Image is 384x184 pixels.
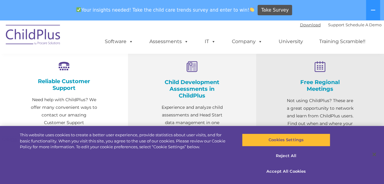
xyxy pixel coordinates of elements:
span: Last name [85,40,104,45]
a: Assessments [143,35,195,48]
font: | [300,22,382,27]
button: Close [368,148,381,161]
span: Take Survey [261,5,289,16]
a: IT [199,35,222,48]
a: University [272,35,309,48]
a: Download [300,22,321,27]
span: Phone number [85,65,111,70]
button: Reject All [242,149,330,162]
a: Training Scramble!! [313,35,371,48]
button: Accept All Cookies [242,165,330,178]
p: Need help with ChildPlus? We offer many convenient ways to contact our amazing Customer Support r... [31,96,97,149]
img: ✅ [76,7,81,12]
a: Support [328,22,344,27]
button: Cookies Settings [242,134,330,146]
h4: Child Development Assessments in ChildPlus [159,79,225,99]
a: Software [99,35,139,48]
a: Schedule A Demo [346,22,382,27]
p: Not using ChildPlus? These are a great opportunity to network and learn from ChildPlus users. Fin... [287,97,353,143]
div: This website uses cookies to create a better user experience, provide statistics about user visit... [20,132,230,150]
img: 👏 [250,7,254,12]
span: Your insights needed! Take the child care trends survey and enter to win! [74,4,257,16]
p: Experience and analyze child assessments and Head Start data management in one system with zero c... [159,104,225,149]
h4: Reliable Customer Support [31,78,97,91]
a: Company [226,35,269,48]
img: ChildPlus by Procare Solutions [3,20,64,51]
a: Take Survey [258,5,292,16]
h4: Free Regional Meetings [287,79,353,92]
